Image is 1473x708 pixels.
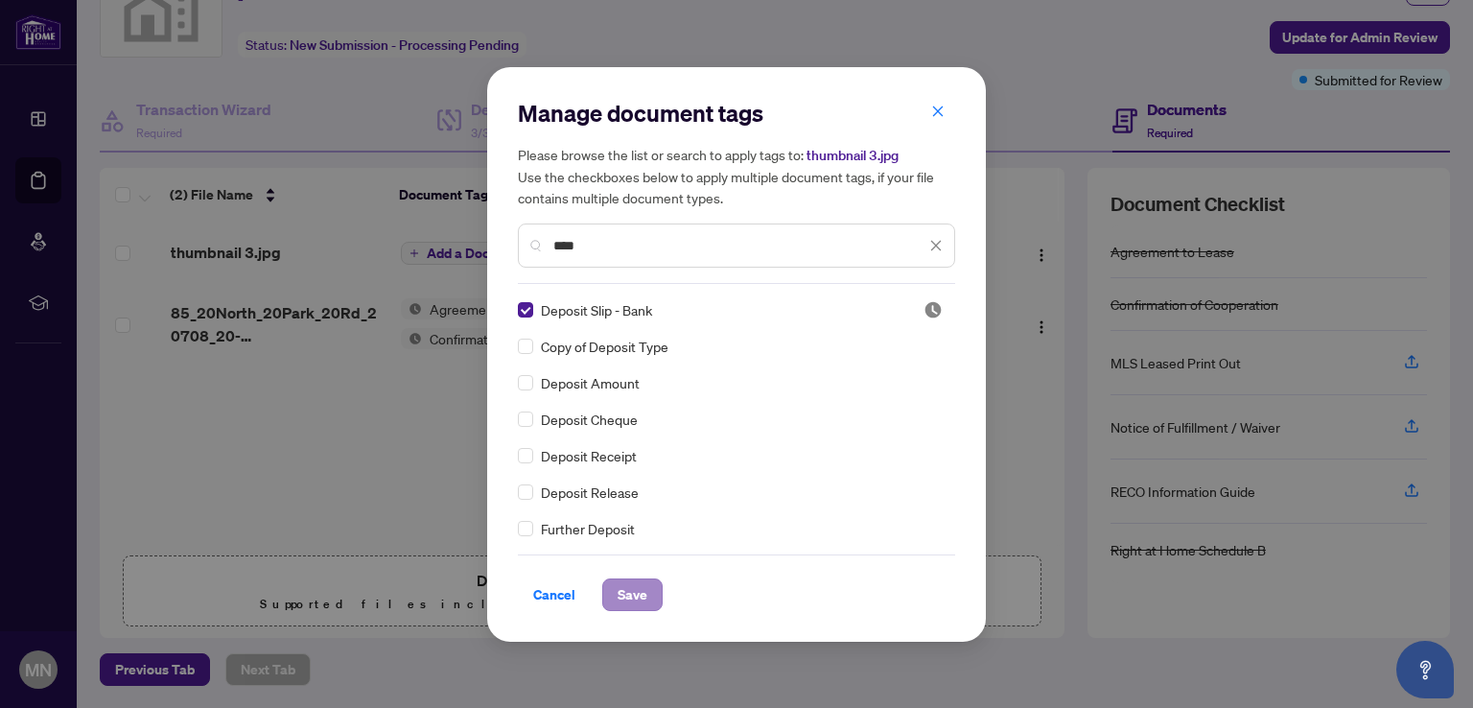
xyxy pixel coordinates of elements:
[518,98,955,129] h2: Manage document tags
[518,144,955,208] h5: Please browse the list or search to apply tags to: Use the checkboxes below to apply multiple doc...
[541,409,638,430] span: Deposit Cheque
[618,579,647,610] span: Save
[924,300,943,319] img: status
[541,518,635,539] span: Further Deposit
[541,336,668,357] span: Copy of Deposit Type
[541,445,637,466] span: Deposit Receipt
[602,578,663,611] button: Save
[541,372,640,393] span: Deposit Amount
[931,105,945,118] span: close
[1396,641,1454,698] button: Open asap
[533,579,575,610] span: Cancel
[518,578,591,611] button: Cancel
[924,300,943,319] span: Pending Review
[807,147,899,164] span: thumbnail 3.jpg
[929,239,943,252] span: close
[541,299,652,320] span: Deposit Slip - Bank
[541,482,639,503] span: Deposit Release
